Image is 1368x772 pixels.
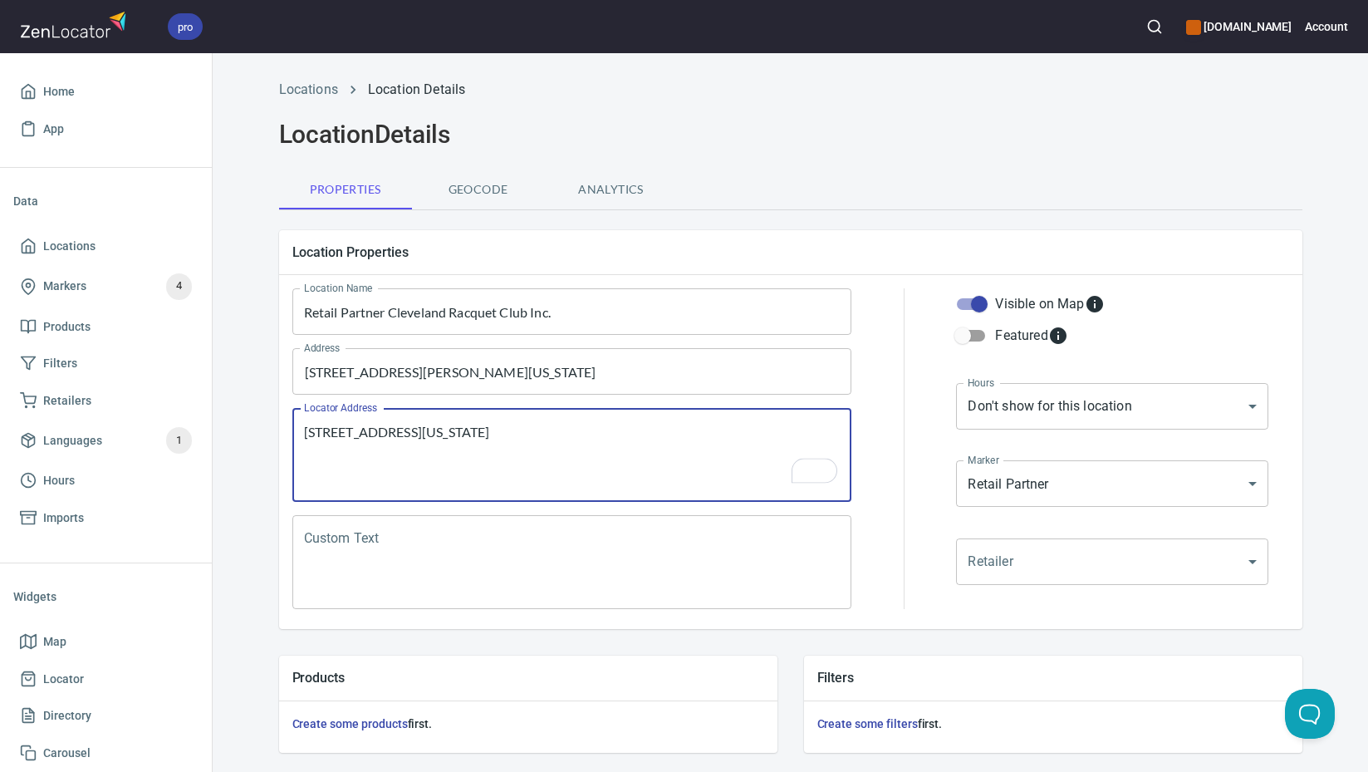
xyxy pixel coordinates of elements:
button: Account [1305,8,1348,45]
span: Directory [43,706,91,726]
a: Hours [13,462,199,499]
a: Filters [13,345,199,382]
span: Analytics [555,179,668,200]
span: App [43,119,64,140]
h5: Products [292,669,764,686]
button: color-CE600E [1186,20,1201,35]
button: Search [1136,8,1173,45]
span: Filters [43,353,77,374]
img: zenlocator [20,7,131,42]
iframe: Help Scout Beacon - Open [1285,689,1335,739]
div: pro [168,13,203,40]
svg: Whether the location is visible on the map. [1085,294,1105,314]
span: pro [168,18,203,36]
span: Locator [43,669,84,690]
a: Products [13,308,199,346]
a: Locator [13,661,199,698]
span: Imports [43,508,84,529]
li: Widgets [13,577,199,617]
a: Imports [13,499,199,537]
a: Markers4 [13,265,199,308]
svg: Featured locations are moved to the top of the search results list. [1048,326,1068,346]
a: Languages1 [13,419,199,462]
div: Don't show for this location [956,383,1268,430]
div: Visible on Map [995,294,1104,314]
textarea: To enrich screen reader interactions, please activate Accessibility in Grammarly extension settings [304,424,841,487]
a: Directory [13,697,199,735]
a: Carousel [13,735,199,772]
div: Featured [995,326,1067,346]
span: Carousel [43,743,91,764]
a: App [13,111,199,148]
span: Map [43,632,66,652]
h5: Location Properties [292,243,1289,261]
span: Languages [43,430,102,451]
span: Home [43,81,75,102]
a: Retailers [13,382,199,420]
a: Create some products [292,717,408,730]
h6: first. [292,715,764,733]
a: Locations [279,81,338,97]
h6: first. [817,715,1289,733]
span: Hours [43,470,75,491]
nav: breadcrumb [279,80,1302,100]
span: Markers [43,276,86,297]
a: Map [13,623,199,661]
li: Data [13,181,199,221]
span: Retailers [43,391,91,411]
span: Products [43,317,91,337]
h6: [DOMAIN_NAME] [1186,17,1292,36]
span: Geocode [422,179,535,200]
span: 1 [166,431,192,450]
h5: Filters [817,669,1289,686]
div: Manage your apps [1186,8,1292,45]
span: Properties [289,179,402,200]
h2: Location Details [279,120,1302,150]
div: ​ [956,538,1268,585]
span: Locations [43,236,96,257]
a: Locations [13,228,199,265]
span: 4 [166,277,192,296]
a: Home [13,73,199,111]
div: Retail Partner [956,460,1268,507]
a: Location Details [368,81,465,97]
a: Create some filters [817,717,918,730]
h6: Account [1305,17,1348,36]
